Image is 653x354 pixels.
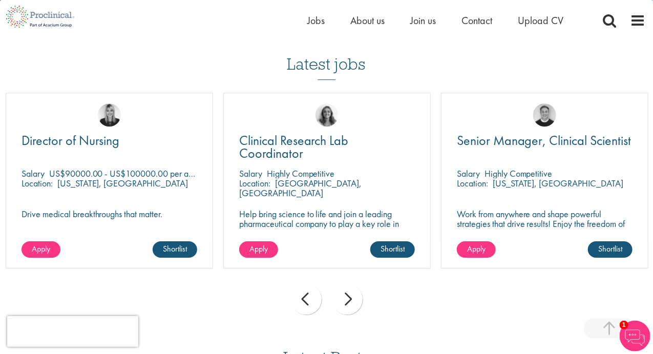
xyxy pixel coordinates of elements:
img: Jackie Cerchio [315,103,339,127]
p: US$90000.00 - US$100000.00 per annum [49,168,207,179]
iframe: reCAPTCHA [7,316,138,347]
a: Contact [461,14,492,27]
a: Apply [22,241,60,258]
span: Location: [22,177,53,189]
a: Director of Nursing [22,134,197,147]
a: Jobs [307,14,325,27]
img: Chatbot [620,321,650,351]
p: [US_STATE], [GEOGRAPHIC_DATA] [57,177,188,189]
a: Clinical Research Lab Coordinator [239,134,415,160]
p: Highly Competitive [267,168,335,179]
a: Apply [457,241,496,258]
span: Apply [467,243,486,254]
a: Shortlist [153,241,197,258]
p: Highly Competitive [485,168,553,179]
a: Join us [410,14,436,27]
div: prev [291,284,322,315]
p: [US_STATE], [GEOGRAPHIC_DATA] [493,177,624,189]
a: Shortlist [588,241,633,258]
span: Salary [239,168,262,179]
a: Shortlist [370,241,415,258]
p: Work from anywhere and shape powerful strategies that drive results! Enjoy the freedom of remote ... [457,209,633,238]
p: [GEOGRAPHIC_DATA], [GEOGRAPHIC_DATA] [239,177,362,199]
p: Help bring science to life and join a leading pharmaceutical company to play a key role in delive... [239,209,415,248]
a: Upload CV [518,14,563,27]
h3: Latest jobs [287,30,366,80]
span: Salary [457,168,480,179]
span: Salary [22,168,45,179]
span: Director of Nursing [22,132,120,149]
span: Apply [32,243,50,254]
img: Janelle Jones [98,103,121,127]
span: Apply [249,243,268,254]
span: Location: [457,177,488,189]
p: Drive medical breakthroughs that matter. [22,209,197,219]
span: 1 [620,321,628,329]
a: Senior Manager, Clinical Scientist [457,134,633,147]
a: Apply [239,241,278,258]
div: next [332,284,363,315]
span: Senior Manager, Clinical Scientist [457,132,631,149]
img: Bo Forsen [533,103,556,127]
span: Location: [239,177,270,189]
a: About us [350,14,385,27]
span: Clinical Research Lab Coordinator [239,132,349,162]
